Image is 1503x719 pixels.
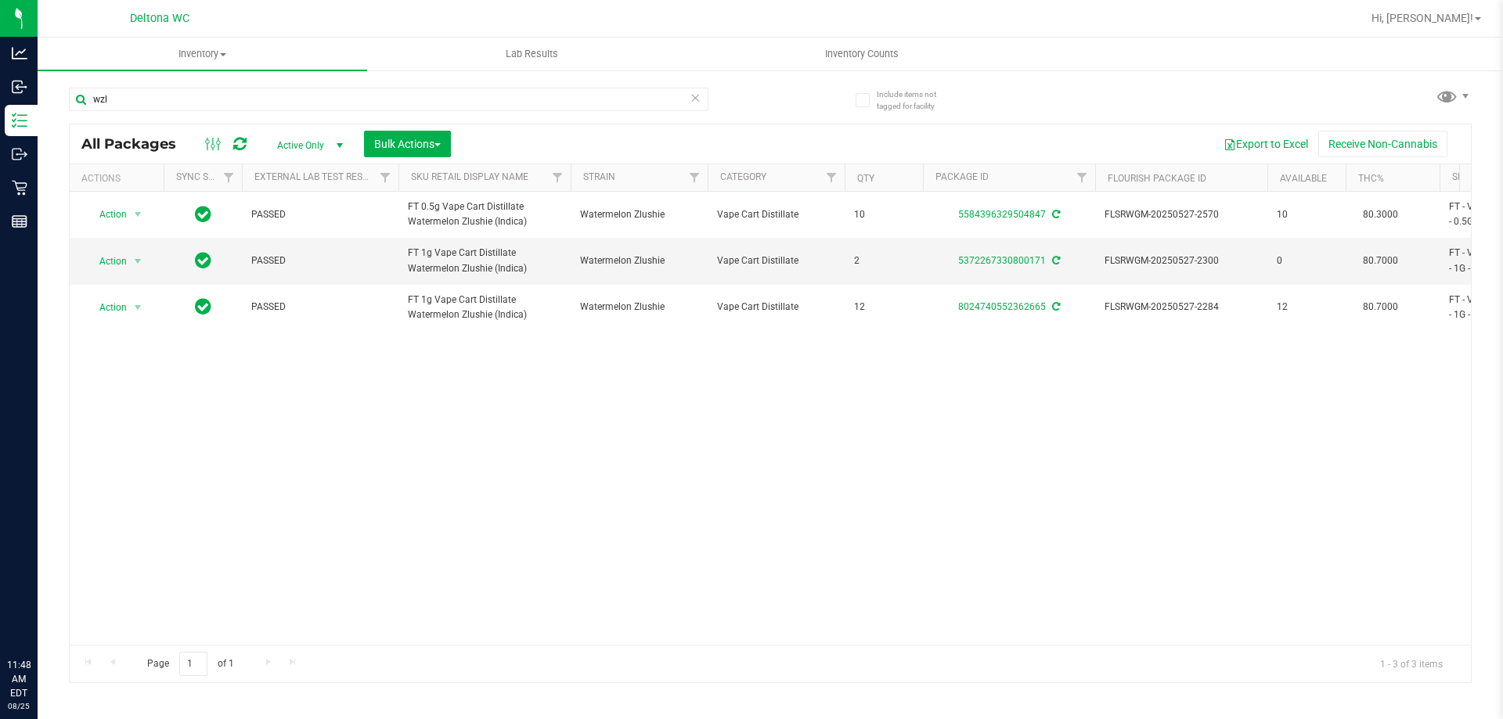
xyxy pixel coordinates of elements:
[367,38,697,70] a: Lab Results
[128,250,148,272] span: select
[958,255,1046,266] a: 5372267330800171
[85,203,128,225] span: Action
[854,253,914,268] span: 2
[1105,207,1258,222] span: FLSRWGM-20250527-2570
[12,79,27,95] inline-svg: Inbound
[216,164,242,191] a: Filter
[254,171,377,182] a: External Lab Test Result
[697,38,1026,70] a: Inventory Counts
[935,171,989,182] a: Package ID
[1355,203,1406,226] span: 80.3000
[38,47,367,61] span: Inventory
[374,138,441,150] span: Bulk Actions
[1277,253,1336,268] span: 0
[1355,296,1406,318] span: 80.7000
[251,253,389,268] span: PASSED
[1069,164,1095,191] a: Filter
[179,652,207,676] input: 1
[1368,652,1455,675] span: 1 - 3 of 3 items
[128,203,148,225] span: select
[7,700,31,712] p: 08/25
[251,207,389,222] span: PASSED
[545,164,571,191] a: Filter
[1050,209,1060,220] span: Sync from Compliance System
[176,171,236,182] a: Sync Status
[1105,300,1258,315] span: FLSRWGM-20250527-2284
[1277,300,1336,315] span: 12
[819,164,845,191] a: Filter
[1105,253,1258,268] span: FLSRWGM-20250527-2300
[1108,173,1206,184] a: Flourish Package ID
[854,300,914,315] span: 12
[580,253,698,268] span: Watermelon Zlushie
[958,209,1046,220] a: 5584396329504847
[16,594,63,641] iframe: Resource center
[81,135,192,153] span: All Packages
[195,250,211,271] span: In Sync
[195,203,211,225] span: In Sync
[373,164,398,191] a: Filter
[1355,250,1406,272] span: 80.7000
[128,297,148,318] span: select
[38,38,367,70] a: Inventory
[485,47,579,61] span: Lab Results
[12,146,27,162] inline-svg: Outbound
[857,173,874,184] a: Qty
[12,214,27,229] inline-svg: Reports
[12,180,27,196] inline-svg: Retail
[12,45,27,61] inline-svg: Analytics
[1213,131,1318,157] button: Export to Excel
[690,88,701,108] span: Clear
[69,88,708,111] input: Search Package ID, Item Name, SKU, Lot or Part Number...
[1050,301,1060,312] span: Sync from Compliance System
[1371,12,1473,24] span: Hi, [PERSON_NAME]!
[85,250,128,272] span: Action
[408,200,561,229] span: FT 0.5g Vape Cart Distillate Watermelon Zlushie (Indica)
[7,658,31,700] p: 11:48 AM EDT
[130,12,189,25] span: Deltona WC
[580,207,698,222] span: Watermelon Zlushie
[958,301,1046,312] a: 8024740552362665
[85,297,128,318] span: Action
[1318,131,1447,157] button: Receive Non-Cannabis
[877,88,955,112] span: Include items not tagged for facility
[364,131,451,157] button: Bulk Actions
[81,173,157,184] div: Actions
[717,253,835,268] span: Vape Cart Distillate
[408,293,561,322] span: FT 1g Vape Cart Distillate Watermelon Zlushie (Indica)
[1050,255,1060,266] span: Sync from Compliance System
[717,300,835,315] span: Vape Cart Distillate
[682,164,708,191] a: Filter
[134,652,247,676] span: Page of 1
[580,300,698,315] span: Watermelon Zlushie
[251,300,389,315] span: PASSED
[195,296,211,318] span: In Sync
[720,171,766,182] a: Category
[1277,207,1336,222] span: 10
[1358,173,1384,184] a: THC%
[411,171,528,182] a: Sku Retail Display Name
[1280,173,1327,184] a: Available
[804,47,920,61] span: Inventory Counts
[408,246,561,275] span: FT 1g Vape Cart Distillate Watermelon Zlushie (Indica)
[583,171,615,182] a: Strain
[717,207,835,222] span: Vape Cart Distillate
[12,113,27,128] inline-svg: Inventory
[1452,171,1499,182] a: SKU Name
[854,207,914,222] span: 10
